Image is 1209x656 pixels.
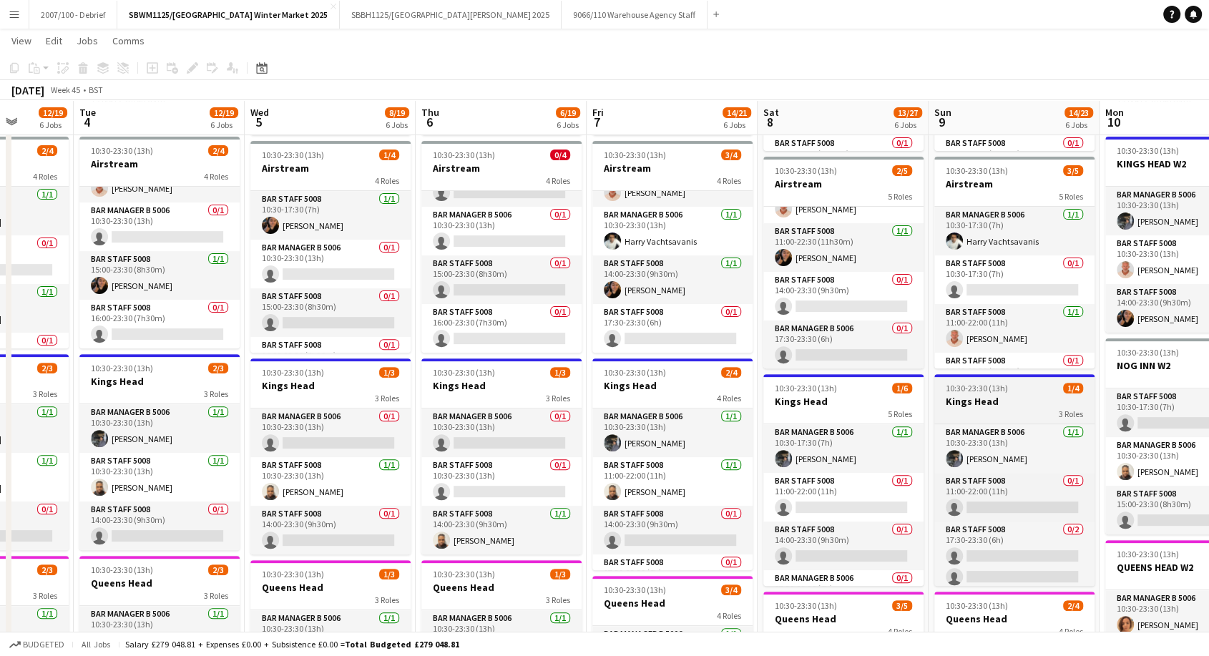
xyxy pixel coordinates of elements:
[763,272,924,320] app-card-role: Bar Staff 50080/114:00-23:30 (9h30m)
[592,162,753,175] h3: Airstream
[590,114,604,130] span: 7
[894,119,921,130] div: 6 Jobs
[550,150,570,160] span: 0/4
[379,367,399,378] span: 1/3
[262,150,324,160] span: 10:30-23:30 (13h)
[421,106,439,119] span: Thu
[723,119,750,130] div: 6 Jobs
[421,408,582,457] app-card-role: Bar Manager B 50060/110:30-23:30 (13h)
[888,626,912,637] span: 4 Roles
[1103,114,1124,130] span: 10
[79,354,240,550] div: 10:30-23:30 (13h)2/3Kings Head3 RolesBar Manager B 50061/110:30-23:30 (13h)[PERSON_NAME]Bar Staff...
[604,367,666,378] span: 10:30-23:30 (13h)
[112,34,145,47] span: Comms
[763,374,924,586] app-job-card: 10:30-23:30 (13h)1/6Kings Head5 RolesBar Manager B 50061/110:30-17:30 (7h)[PERSON_NAME]Bar Staff ...
[1117,549,1179,559] span: 10:30-23:30 (13h)
[934,177,1095,190] h3: Airstream
[934,255,1095,304] app-card-role: Bar Staff 50080/110:30-17:30 (7h)
[1064,107,1093,118] span: 14/23
[562,1,708,29] button: 9066/110 Warehouse Agency Staff
[91,145,153,156] span: 10:30-23:30 (13h)
[721,150,741,160] span: 3/4
[721,367,741,378] span: 2/4
[250,581,411,594] h3: Queens Head
[77,34,98,47] span: Jobs
[208,363,228,373] span: 2/3
[11,34,31,47] span: View
[763,522,924,570] app-card-role: Bar Staff 50080/114:00-23:30 (9h30m)
[79,375,240,388] h3: Kings Head
[421,358,582,554] app-job-card: 10:30-23:30 (13h)1/3Kings Head3 RolesBar Manager B 50060/110:30-23:30 (13h) Bar Staff 50080/110:3...
[125,639,459,650] div: Salary £279 048.81 + Expenses £0.00 + Subsistence £0.00 =
[592,255,753,304] app-card-role: Bar Staff 50081/114:00-23:30 (9h30m)[PERSON_NAME]
[775,165,837,176] span: 10:30-23:30 (13h)
[763,424,924,473] app-card-role: Bar Manager B 50061/110:30-17:30 (7h)[PERSON_NAME]
[29,1,117,29] button: 2007/100 - Debrief
[419,114,439,130] span: 6
[421,379,582,392] h3: Kings Head
[592,106,604,119] span: Fri
[421,581,582,594] h3: Queens Head
[721,584,741,595] span: 3/4
[46,34,62,47] span: Edit
[250,141,411,353] div: 10:30-23:30 (13h)1/4Airstream4 RolesBar Staff 50081/110:30-17:30 (7h)[PERSON_NAME]Bar Manager B 5...
[892,600,912,611] span: 3/5
[11,83,44,97] div: [DATE]
[47,84,83,95] span: Week 45
[23,640,64,650] span: Budgeted
[946,383,1008,393] span: 10:30-23:30 (13h)
[934,304,1095,353] app-card-role: Bar Staff 50081/111:00-22:00 (11h)[PERSON_NAME]
[556,107,580,118] span: 6/19
[37,363,57,373] span: 2/3
[421,506,582,554] app-card-role: Bar Staff 50081/114:00-23:30 (9h30m)[PERSON_NAME]
[592,408,753,457] app-card-role: Bar Manager B 50061/110:30-23:30 (13h)[PERSON_NAME]
[77,114,96,130] span: 4
[546,393,570,403] span: 3 Roles
[763,473,924,522] app-card-role: Bar Staff 50080/111:00-22:00 (11h)
[550,569,570,579] span: 1/3
[386,119,408,130] div: 6 Jobs
[91,564,153,575] span: 10:30-23:30 (13h)
[40,31,68,50] a: Edit
[421,255,582,304] app-card-role: Bar Staff 50080/115:00-23:30 (8h30m)
[592,141,753,353] app-job-card: 10:30-23:30 (13h)3/4Airstream4 RolesBar Staff 50081/110:30-22:00 (11h30m)[PERSON_NAME]Bar Manager...
[79,300,240,348] app-card-role: Bar Staff 50080/116:00-23:30 (7h30m)
[934,157,1095,368] div: 10:30-23:30 (13h)3/5Airstream5 RolesBar Manager B 50061/110:30-17:30 (7h)Ηarry VachtsavanisBar St...
[717,175,741,186] span: 4 Roles
[433,367,495,378] span: 10:30-23:30 (13h)
[33,388,57,399] span: 3 Roles
[934,374,1095,586] app-job-card: 10:30-23:30 (13h)1/4Kings Head3 RolesBar Manager B 50061/110:30-23:30 (13h)[PERSON_NAME]Bar Staff...
[79,106,96,119] span: Tue
[763,135,924,184] app-card-role: Bar Staff 50080/114:00-23:30 (9h30m)
[932,114,951,130] span: 9
[37,564,57,575] span: 2/3
[345,639,459,650] span: Total Budgeted £279 048.81
[1065,119,1092,130] div: 6 Jobs
[250,191,411,240] app-card-role: Bar Staff 50081/110:30-17:30 (7h)[PERSON_NAME]
[250,358,411,554] app-job-card: 10:30-23:30 (13h)1/3Kings Head3 RolesBar Manager B 50060/110:30-23:30 (13h) Bar Staff 50081/110:3...
[7,637,67,652] button: Budgeted
[208,145,228,156] span: 2/4
[79,606,240,655] app-card-role: Bar Manager B 50061/110:30-23:30 (13h)[PERSON_NAME]
[250,379,411,392] h3: Kings Head
[1059,408,1083,419] span: 3 Roles
[934,207,1095,255] app-card-role: Bar Manager B 50061/110:30-17:30 (7h)Ηarry Vachtsavanis
[946,600,1008,611] span: 10:30-23:30 (13h)
[1063,165,1083,176] span: 3/5
[717,610,741,621] span: 4 Roles
[934,135,1095,184] app-card-role: Bar Staff 50080/114:00-23:30 (9h30m)
[763,177,924,190] h3: Airstream
[33,590,57,601] span: 3 Roles
[546,175,570,186] span: 4 Roles
[37,145,57,156] span: 2/4
[421,457,582,506] app-card-role: Bar Staff 50080/110:30-23:30 (13h)
[204,388,228,399] span: 3 Roles
[934,106,951,119] span: Sun
[592,358,753,570] app-job-card: 10:30-23:30 (13h)2/4Kings Head4 RolesBar Manager B 50061/110:30-23:30 (13h)[PERSON_NAME]Bar Staff...
[250,506,411,554] app-card-role: Bar Staff 50080/114:00-23:30 (9h30m)
[89,84,103,95] div: BST
[79,137,240,348] div: 10:30-23:30 (13h)2/4Airstream4 RolesBar Staff 50081/110:30-17:30 (7h)[PERSON_NAME]Bar Manager B 5...
[250,288,411,337] app-card-role: Bar Staff 50080/115:00-23:30 (8h30m)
